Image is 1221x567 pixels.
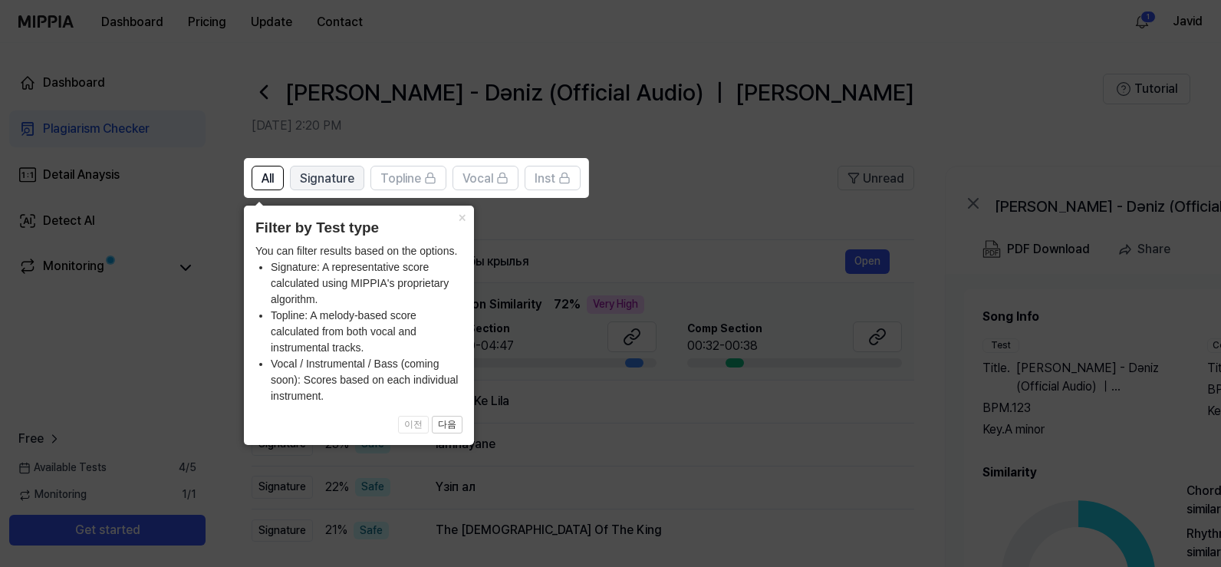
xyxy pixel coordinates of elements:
button: Inst [525,166,581,190]
header: Filter by Test type [255,217,462,239]
button: Vocal [453,166,518,190]
span: Topline [380,170,421,188]
li: Vocal / Instrumental / Bass (coming soon): Scores based on each individual instrument. [271,356,462,404]
li: Topline: A melody-based score calculated from both vocal and instrumental tracks. [271,308,462,356]
li: Signature: A representative score calculated using MIPPIA's proprietary algorithm. [271,259,462,308]
span: Vocal [462,170,493,188]
button: 다음 [432,416,462,434]
button: Topline [370,166,446,190]
span: Signature [300,170,354,188]
button: Close [449,206,474,227]
button: All [252,166,284,190]
div: You can filter results based on the options. [255,243,462,404]
span: Inst [535,170,555,188]
span: All [262,170,274,188]
button: Signature [290,166,364,190]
